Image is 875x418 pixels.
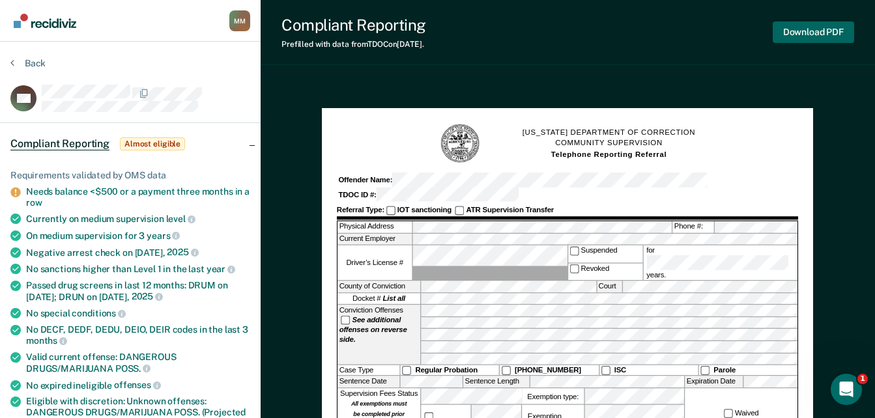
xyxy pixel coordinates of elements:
label: Exemption type: [522,389,584,404]
input: [PHONE_NUMBER] [502,366,511,375]
strong: Referral Type: [337,206,384,214]
label: for years. [645,245,796,280]
input: for years. [647,255,789,270]
img: Recidiviz [14,14,76,28]
span: years [147,230,180,241]
input: Revoked [569,264,579,273]
label: Revoked [568,263,642,280]
div: Valid current offense: DANGEROUS DRUGS/MARIJUANA [26,352,250,374]
span: level [166,214,195,224]
strong: TDOC ID #: [339,191,377,199]
label: Suspended [568,245,642,262]
strong: List all [383,294,406,303]
iframe: Intercom live chat [831,374,862,405]
div: Conviction Offenses [337,305,420,364]
strong: [PHONE_NUMBER] [515,366,581,374]
div: No expired ineligible [26,380,250,391]
label: Court [597,281,622,292]
strong: See additional offenses on reverse side. [339,316,407,344]
div: Requirements validated by OMS data [10,170,250,181]
label: Sentence Length [463,376,530,387]
div: Compliant Reporting [281,16,426,35]
div: Case Type [337,365,399,376]
strong: ISC [614,366,626,374]
strong: Offender Name: [339,176,393,184]
div: Negative arrest check on [DATE], [26,247,250,258]
h1: [US_STATE] DEPARTMENT OF CORRECTION COMMUNITY SUPERVISION [523,127,696,160]
div: Prefilled with data from TDOC on [DATE] . [281,40,426,49]
input: Parole [700,366,710,375]
button: Profile dropdown button [229,10,250,31]
div: Currently on medium supervision [26,213,250,225]
label: Sentence Date [337,376,399,387]
input: ATR Supervision Transfer [455,206,465,215]
label: County of Conviction [337,281,420,292]
span: conditions [72,308,125,318]
input: See additional offenses on reverse side. [341,316,350,325]
span: 2025 [167,247,198,257]
span: Docket # [352,294,405,303]
strong: ATR Supervision Transfer [466,206,554,214]
div: M M [229,10,250,31]
div: No sanctions higher than Level 1 in the last [26,263,250,275]
span: Compliant Reporting [10,137,109,150]
span: months [26,335,67,346]
span: Almost eligible [120,137,185,150]
span: year [207,264,235,274]
div: Passed drug screens in last 12 months: DRUM on [DATE]; DRUN on [DATE], [26,280,250,302]
button: Back [10,57,46,69]
strong: Regular Probation [416,366,478,374]
label: Expiration Date [685,376,743,387]
input: IOT sanctioning [386,206,395,215]
label: Current Employer [337,234,412,245]
input: Regular Probation [402,366,411,375]
span: POSS. [115,363,151,374]
div: No special [26,307,250,319]
input: Waived [724,409,733,418]
span: offenses [114,380,161,390]
button: Download PDF [773,21,854,43]
img: TN Seal [440,123,481,164]
label: Phone #: [673,221,714,232]
input: Suspended [569,246,579,255]
span: 1 [857,374,868,384]
input: ISC [601,366,610,375]
strong: Telephone Reporting Referral [551,150,667,159]
label: Physical Address [337,221,412,232]
span: 2025 [132,291,163,301]
div: No DECF, DEDF, DEDU, DEIO, DEIR codes in the last 3 [26,324,250,346]
label: Driver’s License # [337,245,412,280]
a: Needs balance <$500 or a payment three months in a row [26,186,250,208]
div: On medium supervision for 3 [26,230,250,242]
strong: Parole [714,366,736,374]
strong: IOT sanctioning [397,206,452,214]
